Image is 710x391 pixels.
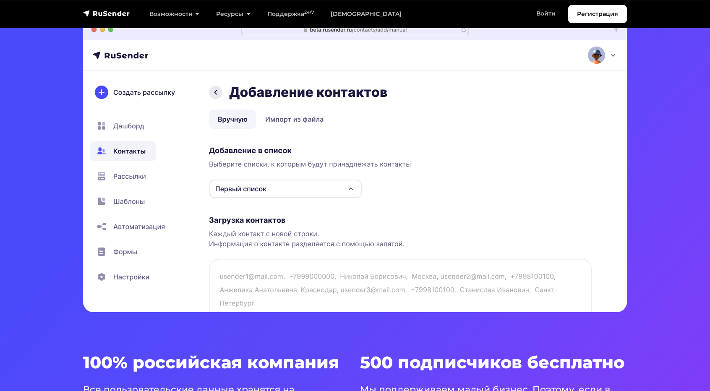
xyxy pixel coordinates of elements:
h3: 100% российская компания [83,352,350,373]
h3: 500 подписчиков бесплатно [360,352,627,373]
a: Ресурсы [208,5,258,23]
a: Войти [528,5,564,22]
img: hero-01-min.png [83,18,627,312]
a: Возможности [141,5,208,23]
sup: 24/7 [304,10,314,15]
a: Регистрация [568,5,627,23]
img: RuSender [83,9,130,18]
a: Поддержка24/7 [259,5,322,23]
a: [DEMOGRAPHIC_DATA] [322,5,410,23]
